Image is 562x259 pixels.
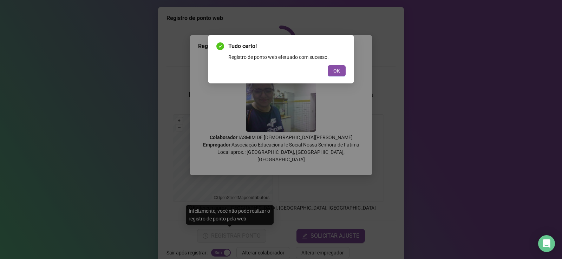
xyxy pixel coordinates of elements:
[228,42,346,50] span: Tudo certo!
[333,67,340,75] span: OK
[228,53,346,61] div: Registro de ponto web efetuado com sucesso.
[538,235,555,252] div: Open Intercom Messenger
[216,42,224,50] span: check-circle
[328,65,346,76] button: OK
